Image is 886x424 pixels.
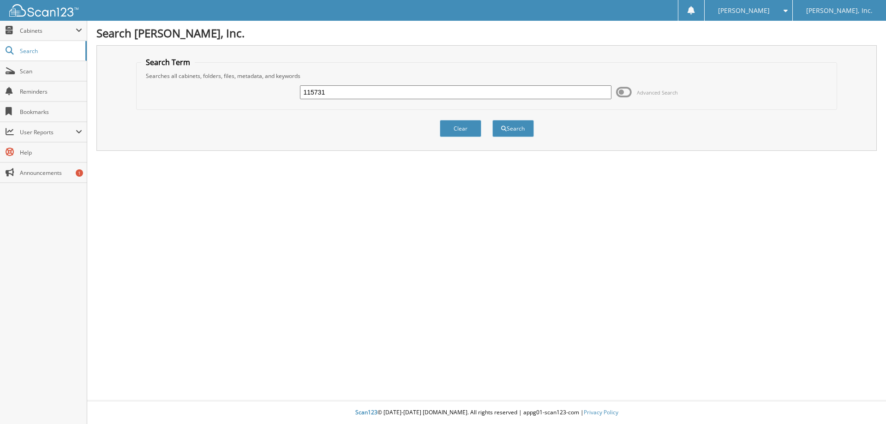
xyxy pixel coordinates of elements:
span: Advanced Search [637,89,678,96]
div: © [DATE]-[DATE] [DOMAIN_NAME]. All rights reserved | appg01-scan123-com | [87,401,886,424]
span: Scan123 [355,408,377,416]
a: Privacy Policy [584,408,618,416]
span: [PERSON_NAME], Inc. [806,8,873,13]
div: 1 [76,169,83,177]
span: User Reports [20,128,76,136]
span: Cabinets [20,27,76,35]
h1: Search [PERSON_NAME], Inc. [96,25,877,41]
span: [PERSON_NAME] [718,8,770,13]
button: Search [492,120,534,137]
button: Clear [440,120,481,137]
legend: Search Term [141,57,195,67]
span: Bookmarks [20,108,82,116]
span: Announcements [20,169,82,177]
span: Reminders [20,88,82,96]
img: scan123-logo-white.svg [9,4,78,17]
span: Scan [20,67,82,75]
span: Search [20,47,81,55]
div: Searches all cabinets, folders, files, metadata, and keywords [141,72,832,80]
span: Help [20,149,82,156]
